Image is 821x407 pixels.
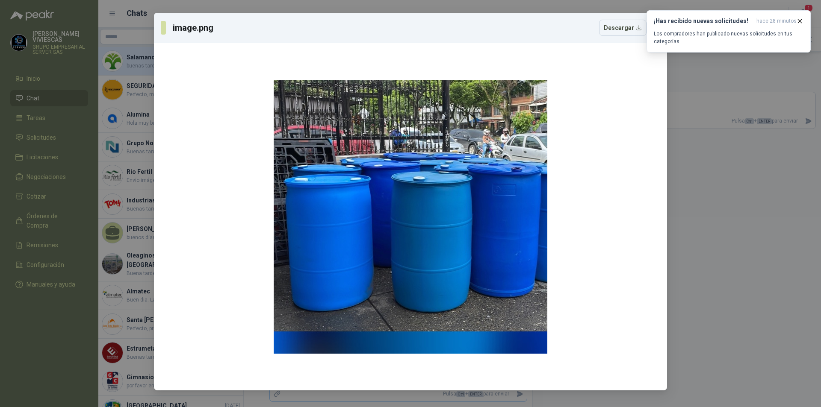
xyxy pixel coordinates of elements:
h3: image.png [173,21,215,34]
button: Descargar [599,20,647,36]
span: hace 28 minutos [756,18,797,25]
p: Los compradores han publicado nuevas solicitudes en tus categorías. [654,30,803,45]
h3: ¡Has recibido nuevas solicitudes! [654,18,753,25]
button: ¡Has recibido nuevas solicitudes!hace 28 minutos Los compradores han publicado nuevas solicitudes... [647,10,811,53]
